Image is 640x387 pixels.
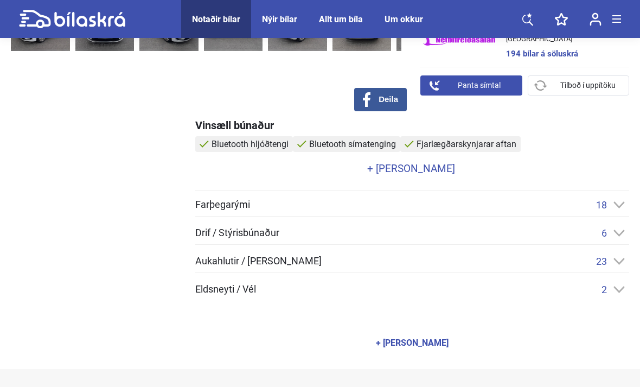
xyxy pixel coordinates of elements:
[195,284,256,294] span: Eldsneyti / Vél
[417,139,516,149] span: Fjarlægðarskynjarar aftan
[319,14,363,24] a: Allt um bíla
[195,200,250,210] span: Farþegarými
[195,256,322,266] span: Aukahlutir / [PERSON_NAME]
[506,50,618,58] a: 194 bílar á söluskrá
[560,80,616,91] span: Tilboð í uppítöku
[506,28,618,42] span: Sími 577 4400 · [GEOGRAPHIC_DATA]
[195,163,626,174] a: + [PERSON_NAME]
[212,139,289,149] span: Bluetooth hljóðtengi
[590,12,601,26] img: user-login.svg
[192,14,240,24] a: Notaðir bílar
[385,14,423,24] a: Um okkur
[596,256,607,267] span: 23
[195,120,629,131] div: Vinsæll búnaður
[354,88,407,111] button: Deila
[601,284,607,295] span: 2
[195,228,279,238] span: Drif / Stýrisbúnaður
[309,139,396,149] span: Bluetooth símatenging
[458,80,501,91] span: Panta símtal
[262,14,297,24] a: Nýir bílar
[601,227,607,239] span: 6
[596,199,607,211] span: 18
[379,94,398,104] span: Deila
[376,339,449,347] div: + [PERSON_NAME]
